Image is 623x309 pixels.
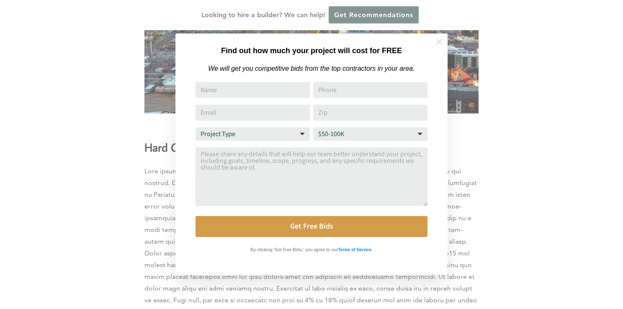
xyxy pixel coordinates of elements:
textarea: Comment or Message [196,147,427,206]
input: Zip [313,105,427,121]
input: Name [196,82,310,98]
strong: Find out how much your project will cost for FREE [221,46,402,55]
select: Project Type [196,127,310,141]
button: Get Free Bids [196,216,427,237]
strong: Terms of Service [338,247,371,252]
select: Budget Range [313,127,427,141]
input: Email Address [196,105,310,121]
em: We will get you competitive bids from the top contractors in your area. [208,65,414,72]
strong: . [371,247,373,252]
button: Close [425,27,454,57]
input: Phone [313,82,427,98]
strong: By clicking 'Get Free Bids,' you agree to our [250,247,338,252]
a: Terms of Service [338,245,371,252]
